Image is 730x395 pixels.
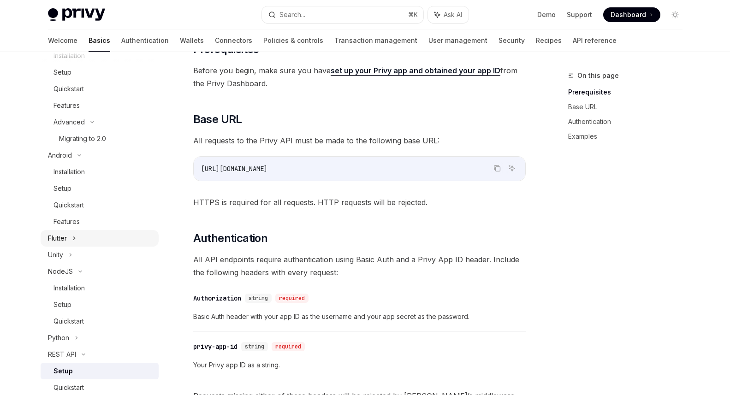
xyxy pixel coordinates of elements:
div: Advanced [53,117,85,128]
div: Android [48,150,72,161]
button: Ask AI [428,6,469,23]
span: All API endpoints require authentication using Basic Auth and a Privy App ID header. Include the ... [193,253,526,279]
a: Setup [41,64,159,81]
div: Setup [53,183,71,194]
a: Support [567,10,592,19]
span: Your Privy app ID as a string. [193,360,526,371]
span: Authentication [193,231,268,246]
a: Policies & controls [263,29,323,52]
a: set up your Privy app and obtained your app ID [331,66,500,76]
div: Setup [53,366,73,377]
a: Authentication [121,29,169,52]
div: Flutter [48,233,67,244]
img: light logo [48,8,105,21]
div: privy-app-id [193,342,237,351]
span: string [249,295,268,302]
a: Setup [41,180,159,197]
div: Python [48,332,69,343]
span: ⌘ K [408,11,418,18]
div: Setup [53,67,71,78]
div: Migrating to 2.0 [59,133,106,144]
button: Search...⌘K [262,6,423,23]
div: REST API [48,349,76,360]
a: User management [428,29,487,52]
a: Security [499,29,525,52]
div: required [275,294,309,303]
a: Setup [41,296,159,313]
a: Installation [41,164,159,180]
a: Setup [41,363,159,379]
a: Base URL [568,100,690,114]
a: Connectors [215,29,252,52]
div: Quickstart [53,200,84,211]
div: Installation [53,166,85,177]
span: On this page [577,70,619,81]
a: Wallets [180,29,204,52]
div: required [272,342,305,351]
a: Examples [568,129,690,144]
div: Quickstart [53,83,84,94]
a: Features [41,97,159,114]
span: Ask AI [444,10,462,19]
div: Features [53,216,80,227]
span: [URL][DOMAIN_NAME] [201,165,267,173]
div: Unity [48,249,63,260]
div: Quickstart [53,382,84,393]
span: Base URL [193,112,242,127]
a: Quickstart [41,313,159,330]
a: Authentication [568,114,690,129]
a: Quickstart [41,81,159,97]
span: Dashboard [611,10,646,19]
button: Copy the contents from the code block [491,162,503,174]
span: HTTPS is required for all requests. HTTP requests will be rejected. [193,196,526,209]
div: Installation [53,283,85,294]
a: API reference [573,29,617,52]
a: Transaction management [334,29,417,52]
div: NodeJS [48,266,73,277]
div: Quickstart [53,316,84,327]
span: Basic Auth header with your app ID as the username and your app secret as the password. [193,311,526,322]
span: Before you begin, make sure you have from the Privy Dashboard. [193,64,526,90]
a: Dashboard [603,7,660,22]
a: Demo [537,10,556,19]
a: Installation [41,280,159,296]
a: Recipes [536,29,562,52]
a: Basics [89,29,110,52]
a: Quickstart [41,197,159,213]
span: All requests to the Privy API must be made to the following base URL: [193,134,526,147]
div: Setup [53,299,71,310]
span: string [245,343,264,350]
a: Welcome [48,29,77,52]
button: Toggle dark mode [668,7,683,22]
div: Search... [279,9,305,20]
a: Migrating to 2.0 [41,130,159,147]
a: Features [41,213,159,230]
a: Prerequisites [568,85,690,100]
button: Ask AI [506,162,518,174]
div: Features [53,100,80,111]
div: Authorization [193,294,241,303]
